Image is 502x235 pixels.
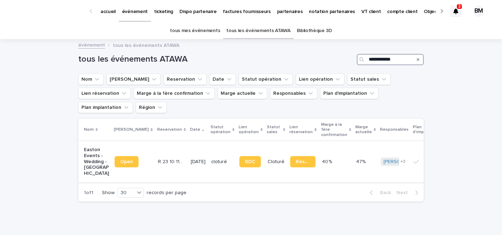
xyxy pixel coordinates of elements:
[164,74,207,85] button: Reservation
[356,157,367,165] p: 47%
[78,54,354,64] h1: tous les événements ATAWA
[364,190,394,196] button: Back
[380,126,409,134] p: Responsables
[226,23,290,39] a: tous les événements ATAWA
[118,189,135,197] div: 30
[400,160,405,164] span: + 3
[450,6,461,17] div: 3
[120,159,133,164] span: Open
[147,190,186,196] p: records per page
[190,126,200,134] p: Date
[78,41,105,49] a: événement
[270,88,317,99] button: Responsables
[296,74,344,85] button: Lien opération
[239,74,293,85] button: Statut opération
[78,88,131,99] button: Lien réservation
[113,41,179,49] p: tous les événements ATAWA
[78,184,99,202] p: 1 of 1
[106,74,161,85] button: Lien Stacker
[239,123,259,136] p: Lien opération
[210,123,231,136] p: Statut opération
[394,190,424,196] button: Next
[297,23,332,39] a: Bibliothèque 3D
[136,102,167,113] button: Région
[384,159,422,165] a: [PERSON_NAME]
[413,123,442,136] p: Plan d'implantation
[397,190,412,195] span: Next
[14,4,82,18] img: Ls34BcGeRexTGTNfXpUC
[458,4,461,9] p: 3
[321,121,347,139] p: Marge à la 1ère confirmation
[158,157,184,165] p: R 23 10 1127
[239,156,261,167] a: BDC
[245,159,255,164] span: BDC
[78,74,104,85] button: Nom
[191,159,206,165] p: [DATE]
[114,126,149,134] p: [PERSON_NAME]
[84,147,109,177] p: Easton Events - Wedding - [GEOGRAPHIC_DATA]
[268,159,284,165] p: Cloturé
[102,190,115,196] p: Show
[357,54,424,65] input: Search
[134,88,215,99] button: Marge à la 1ère confirmation
[290,156,315,167] a: Réservation
[376,190,391,195] span: Back
[296,159,310,164] span: Réservation
[355,123,372,136] p: Marge actuelle
[157,126,182,134] p: Reservation
[289,123,313,136] p: Lien réservation
[115,156,139,167] a: Open
[170,23,220,39] a: tous mes événements
[347,74,391,85] button: Statut sales
[320,88,379,99] button: Plan d'implantation
[473,6,484,17] div: BM
[209,74,236,85] button: Date
[267,123,281,136] p: Statut sales
[84,126,94,134] p: Nom
[218,88,267,99] button: Marge actuelle
[78,102,133,113] button: Plan implantation
[211,159,234,165] p: cloturé
[322,157,333,165] p: 40 %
